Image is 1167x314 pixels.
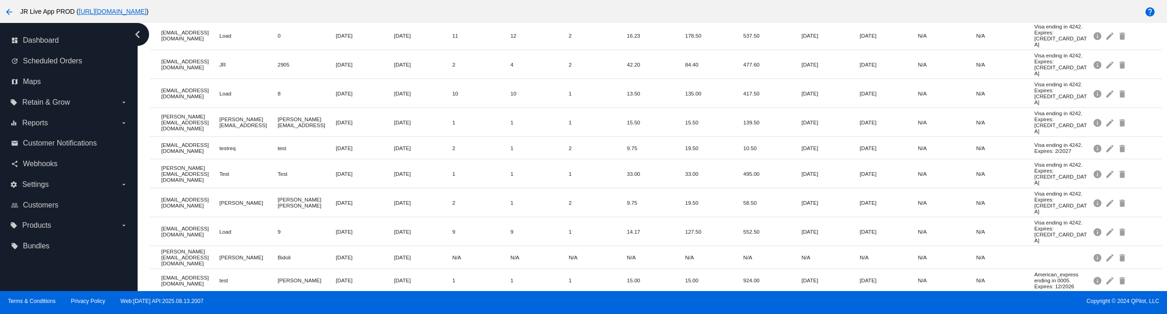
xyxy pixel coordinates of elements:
mat-cell: Test [278,168,336,179]
mat-icon: delete [1117,273,1128,287]
mat-cell: N/A [976,197,1034,208]
mat-cell: [PERSON_NAME][EMAIL_ADDRESS][DOMAIN_NAME] [161,111,219,134]
mat-cell: [DATE] [801,168,860,179]
i: local_offer [10,222,17,229]
mat-cell: N/A [627,252,685,263]
mat-cell: N/A [918,59,976,70]
mat-icon: info [1093,167,1104,181]
mat-cell: 2905 [278,59,336,70]
mat-cell: 11 [452,30,511,41]
mat-cell: 9 [452,226,511,237]
span: Webhooks [23,160,57,168]
mat-cell: 1 [569,88,627,99]
mat-cell: test [219,275,278,286]
mat-cell: 33.00 [627,168,685,179]
i: local_offer [11,242,18,250]
mat-cell: [EMAIL_ADDRESS][DOMAIN_NAME] [161,272,219,289]
mat-icon: edit [1105,28,1116,43]
mat-icon: delete [1117,250,1128,264]
mat-cell: 2 [452,197,511,208]
mat-cell: N/A [918,197,976,208]
mat-cell: N/A [918,168,976,179]
mat-cell: 1 [569,275,627,286]
mat-cell: 10 [452,88,511,99]
mat-cell: 127.50 [685,226,743,237]
mat-icon: edit [1105,224,1116,239]
mat-icon: info [1093,250,1104,264]
mat-icon: info [1093,273,1104,287]
mat-cell: 0 [278,30,336,41]
mat-cell: 15.00 [685,275,743,286]
mat-cell: [DATE] [336,30,394,41]
a: [URL][DOMAIN_NAME] [79,8,147,15]
a: update Scheduled Orders [11,54,128,68]
mat-icon: info [1093,224,1104,239]
mat-cell: 2 [452,143,511,153]
mat-cell: Visa ending in 4242. Expires: [CREDIT_CARD_DATA] [1034,50,1093,78]
mat-cell: N/A [976,30,1034,41]
mat-icon: edit [1105,86,1116,101]
mat-cell: N/A [976,88,1034,99]
mat-cell: 19.50 [685,197,743,208]
span: JR Live App PROD ( ) [20,8,149,15]
i: share [11,160,18,168]
mat-cell: [DATE] [860,59,918,70]
mat-cell: [DATE] [801,88,860,99]
mat-cell: testreq [219,143,278,153]
mat-cell: N/A [918,275,976,286]
mat-icon: delete [1117,224,1128,239]
mat-icon: delete [1117,57,1128,72]
mat-cell: N/A [918,143,976,153]
mat-cell: Visa ending in 4242. Expires: [CREDIT_CARD_DATA] [1034,108,1093,136]
mat-cell: 9 [278,226,336,237]
mat-cell: [DATE] [394,59,452,70]
mat-cell: N/A [976,117,1034,128]
span: Customer Notifications [23,139,97,147]
i: update [11,57,18,65]
mat-cell: [PERSON_NAME][EMAIL_ADDRESS][DOMAIN_NAME] [161,163,219,185]
mat-cell: 16.23 [627,30,685,41]
mat-cell: Bidoli [278,252,336,263]
mat-cell: [DATE] [860,88,918,99]
mat-cell: American_express ending in 0005. Expires: 12/2026 [1034,269,1093,292]
span: Dashboard [23,36,59,45]
i: email [11,140,18,147]
i: local_offer [10,99,17,106]
mat-icon: delete [1117,115,1128,129]
mat-icon: info [1093,141,1104,155]
mat-cell: 10.50 [743,143,801,153]
mat-cell: Test [219,168,278,179]
mat-cell: N/A [801,252,860,263]
i: arrow_drop_down [120,119,128,127]
mat-cell: [DATE] [336,117,394,128]
mat-icon: delete [1117,167,1128,181]
mat-cell: N/A [976,143,1034,153]
mat-cell: N/A [976,275,1034,286]
mat-cell: [DATE] [801,143,860,153]
mat-cell: 33.00 [685,168,743,179]
mat-cell: 1 [511,168,569,179]
mat-icon: delete [1117,141,1128,155]
span: Bundles [23,242,50,250]
mat-cell: [DATE] [801,59,860,70]
mat-icon: info [1093,196,1104,210]
mat-cell: [DATE] [336,88,394,99]
mat-cell: 178.50 [685,30,743,41]
mat-cell: 1 [569,117,627,128]
mat-icon: delete [1117,86,1128,101]
mat-icon: edit [1105,273,1116,287]
mat-cell: [PERSON_NAME] [219,197,278,208]
mat-icon: help [1145,6,1156,17]
mat-cell: 9.75 [627,197,685,208]
mat-cell: 1 [452,117,511,128]
mat-cell: [DATE] [336,143,394,153]
span: Reports [22,119,48,127]
mat-cell: [PERSON_NAME][EMAIL_ADDRESS] [219,114,278,130]
i: people_outline [11,202,18,209]
mat-cell: [DATE] [394,197,452,208]
mat-cell: Load [219,30,278,41]
a: Web:[DATE] API:2025.08.13.2007 [121,298,204,304]
mat-cell: [DATE] [860,197,918,208]
mat-cell: N/A [976,59,1034,70]
span: Scheduled Orders [23,57,82,65]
